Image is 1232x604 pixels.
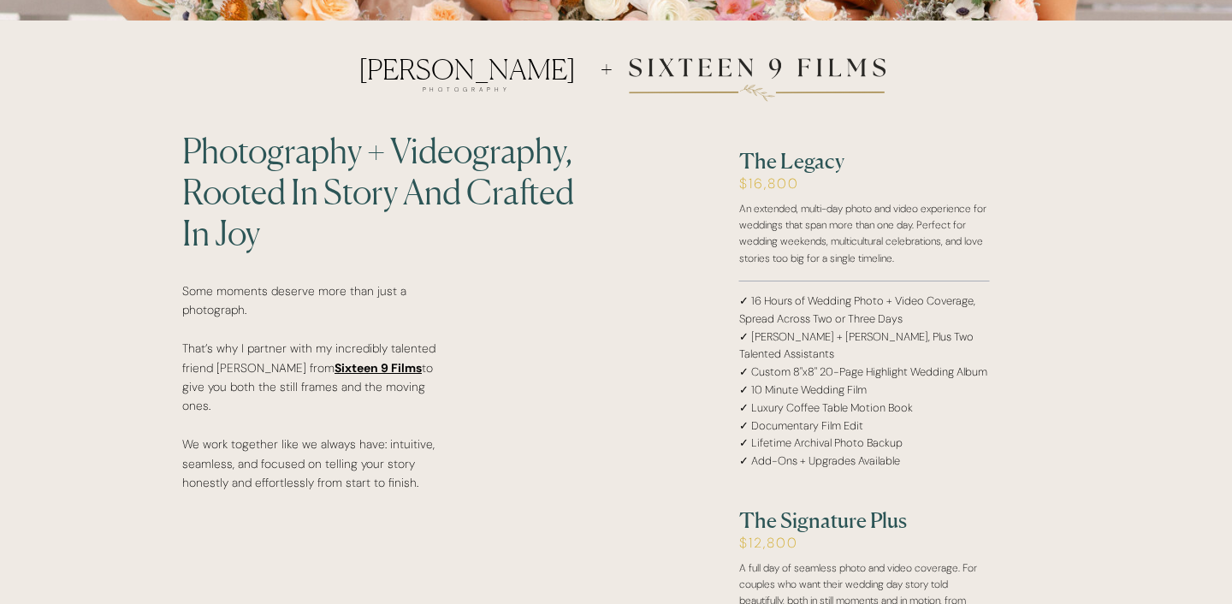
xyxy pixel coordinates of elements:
h1: Photography + Videography, Rooted In Story And Crafted In Joy [182,130,575,262]
p: Some moments deserve more than just a photograph. That’s why I partner with my incredibly talente... [182,281,441,487]
h2: $12,800 [739,535,930,571]
a: [PERSON_NAME] [101,53,832,148]
p: An extended, multi-day photo and video experience for weddings that span more than one day. Perfe... [739,201,990,262]
h2: The Signature Plus [739,507,1019,533]
a: Sixteen 9 Films [335,360,422,376]
p: ✓ 16 Hours of Wedding Photo + Video Coverage, Spread Across Two or Three Days ✓ [PERSON_NAME] + [... [739,293,990,471]
a: PHOTOGRAPHY [321,86,612,139]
